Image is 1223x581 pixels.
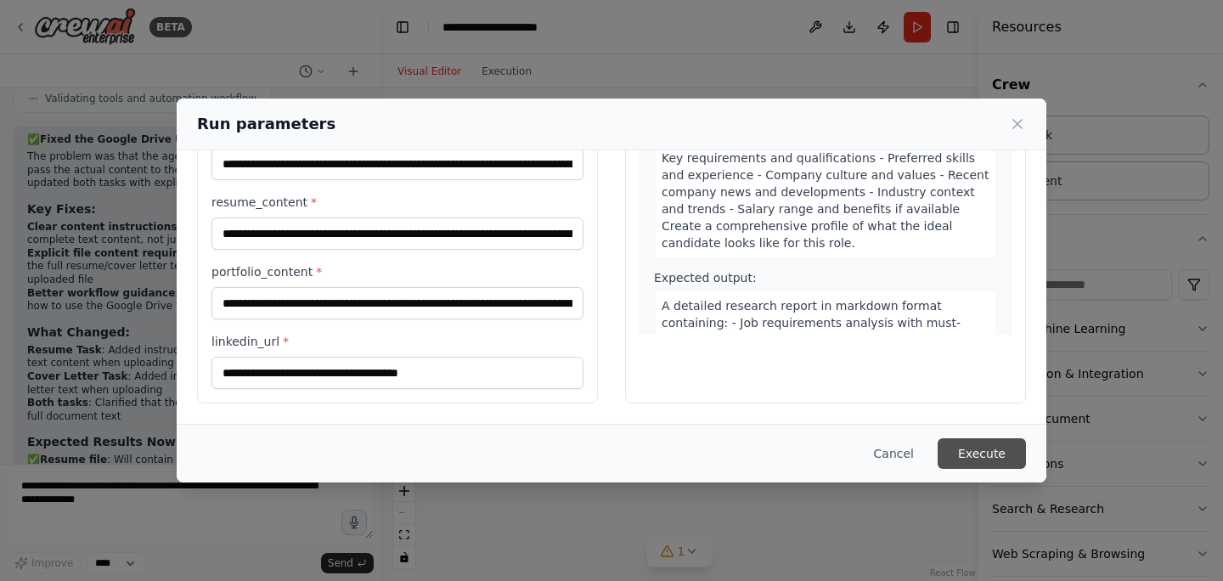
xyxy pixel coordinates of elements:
[654,271,757,285] span: Expected output:
[938,438,1026,469] button: Execute
[211,194,583,211] label: resume_content
[211,333,583,350] label: linkedin_url
[860,438,927,469] button: Cancel
[662,299,979,432] span: A detailed research report in markdown format containing: - Job requirements analysis with must-h...
[211,263,583,280] label: portfolio_content
[197,112,335,136] h2: Run parameters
